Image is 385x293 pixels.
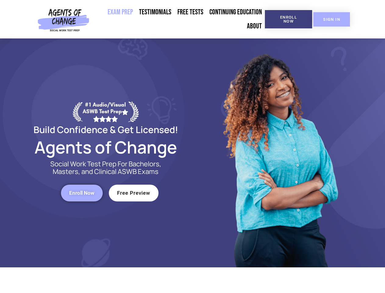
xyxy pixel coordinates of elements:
[69,190,94,196] span: Enroll Now
[19,125,193,134] h2: Build Confidence & Get Licensed!
[117,190,150,196] span: Free Preview
[275,15,302,23] span: Enroll Now
[109,185,159,201] a: Free Preview
[61,185,103,201] a: Enroll Now
[105,5,136,19] a: Exam Prep
[265,10,312,28] a: Enroll Now
[206,5,265,19] a: Continuing Education
[136,5,174,19] a: Testimonials
[219,38,340,267] img: Website Image 1 (1)
[19,140,193,154] h2: Agents of Change
[43,160,168,175] p: Social Work Test Prep For Bachelors, Masters, and Clinical ASWB Exams
[92,5,265,33] nav: Menu
[174,5,206,19] a: Free Tests
[323,17,340,21] span: SIGN IN
[244,19,265,33] a: About
[313,12,350,27] a: SIGN IN
[83,101,128,122] div: #1 Audio/Visual ASWB Test Prep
